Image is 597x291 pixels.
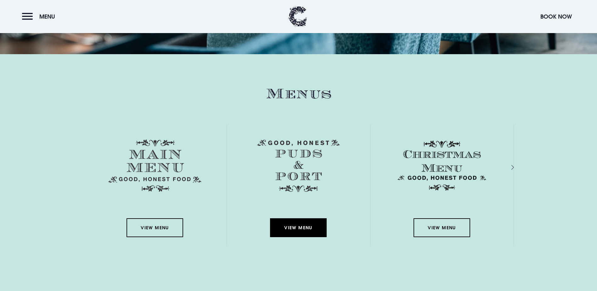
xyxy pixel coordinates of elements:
a: View Menu [414,218,470,237]
img: Menu puds and port [257,140,340,192]
div: Next slide [503,163,509,172]
button: Menu [22,10,58,23]
img: Clandeboye Lodge [288,6,307,27]
a: View Menu [270,218,327,237]
a: View Menu [127,218,183,237]
button: Book Now [537,10,575,23]
span: Menu [39,13,55,20]
img: Menu main menu [108,140,201,192]
img: Christmas Menu SVG [395,140,488,192]
h2: Menus [83,86,514,102]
